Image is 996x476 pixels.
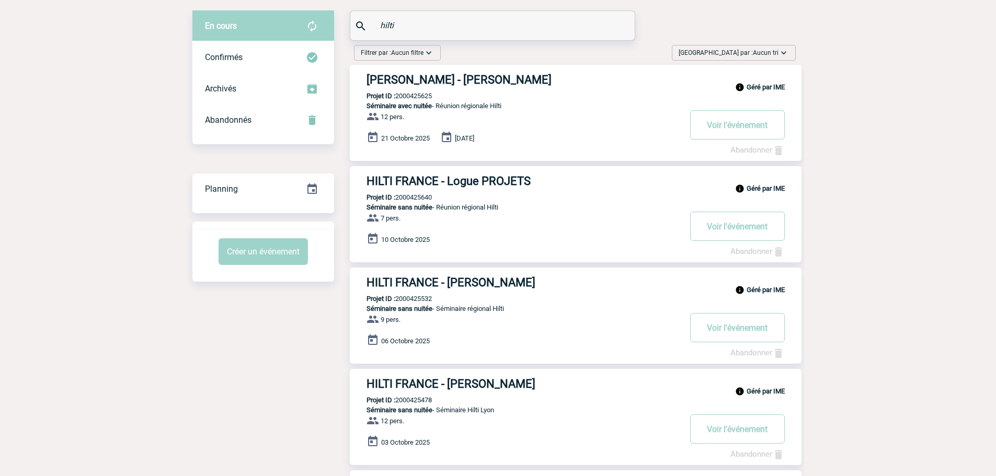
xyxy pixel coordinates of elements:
[381,438,430,446] span: 03 Octobre 2025
[367,295,395,303] b: Projet ID :
[367,193,395,201] b: Projet ID :
[381,236,430,243] span: 10 Octobre 2025
[192,173,334,205] div: Retrouvez ici tous vos événements organisés par date et état d'avancement
[730,247,785,256] a: Abandonner
[690,313,785,342] button: Voir l'événement
[423,48,434,58] img: baseline_expand_more_white_24dp-b.png
[367,406,432,414] span: Séminaire sans nuitée
[377,18,610,33] input: Rechercher un événement par son nom
[205,52,243,62] span: Confirmés
[747,83,785,91] b: Géré par IME
[192,73,334,105] div: Retrouvez ici tous les événements que vous avez décidé d'archiver
[205,21,237,31] span: En cours
[381,134,430,142] span: 21 Octobre 2025
[381,214,400,222] span: 7 pers.
[367,377,680,390] h3: HILTI FRANCE - [PERSON_NAME]
[381,113,404,121] span: 12 pers.
[381,316,400,323] span: 9 pers.
[350,102,680,110] p: - Réunion régionale Hilti
[367,102,432,110] span: Séminaire avec nuitée
[367,73,680,86] h3: [PERSON_NAME] - [PERSON_NAME]
[361,48,423,58] span: Filtrer par :
[747,184,785,192] b: Géré par IME
[350,73,802,86] a: [PERSON_NAME] - [PERSON_NAME]
[690,110,785,140] button: Voir l'événement
[350,305,680,312] p: - Séminaire régional Hilti
[779,48,789,58] img: baseline_expand_more_white_24dp-b.png
[350,406,680,414] p: - Séminaire Hilti Lyon
[350,377,802,390] a: HILTI FRANCE - [PERSON_NAME]
[350,396,432,404] p: 2000425478
[753,49,779,56] span: Aucun tri
[391,49,423,56] span: Aucun filtre
[219,238,308,265] button: Créer un événement
[192,105,334,136] div: Retrouvez ici tous vos événements annulés
[367,396,395,404] b: Projet ID :
[350,276,802,289] a: HILTI FRANCE - [PERSON_NAME]
[747,387,785,395] b: Géré par IME
[205,184,238,194] span: Planning
[192,10,334,42] div: Retrouvez ici tous vos évènements avant confirmation
[367,92,395,100] b: Projet ID :
[367,175,680,188] h3: HILTI FRANCE - Logue PROJETS
[205,84,236,94] span: Archivés
[747,286,785,294] b: Géré par IME
[381,337,430,345] span: 06 Octobre 2025
[367,203,432,211] span: Séminaire sans nuitée
[455,134,474,142] span: [DATE]
[350,295,432,303] p: 2000425532
[730,145,785,155] a: Abandonner
[350,203,680,211] p: - Réunion régional Hilti
[350,175,802,188] a: HILTI FRANCE - Logue PROJETS
[367,276,680,289] h3: HILTI FRANCE - [PERSON_NAME]
[350,92,432,100] p: 2000425625
[350,193,432,201] p: 2000425640
[735,285,745,295] img: info_black_24dp.svg
[205,115,251,125] span: Abandonnés
[367,305,432,312] span: Séminaire sans nuitée
[730,449,785,459] a: Abandonner
[730,348,785,357] a: Abandonner
[735,83,745,92] img: info_black_24dp.svg
[679,48,779,58] span: [GEOGRAPHIC_DATA] par :
[690,414,785,444] button: Voir l'événement
[735,387,745,396] img: info_black_24dp.svg
[690,212,785,241] button: Voir l'événement
[381,417,404,425] span: 12 pers.
[192,173,334,204] a: Planning
[735,184,745,193] img: info_black_24dp.svg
